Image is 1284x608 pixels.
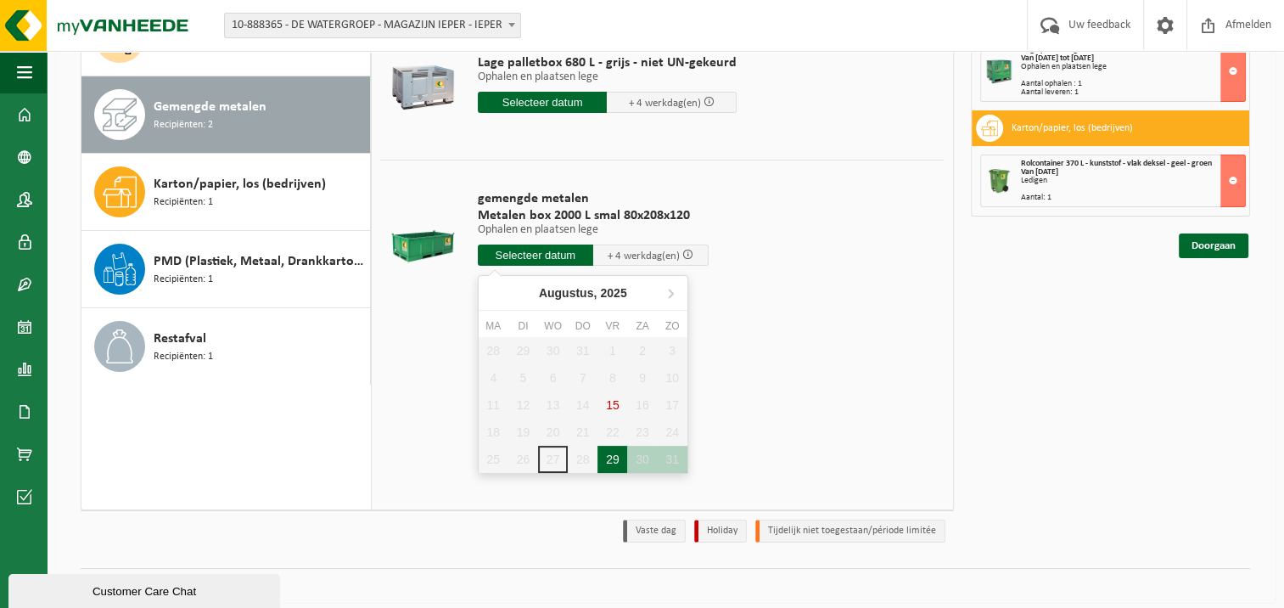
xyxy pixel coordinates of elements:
[479,318,508,335] div: ma
[154,194,213,211] span: Recipiënten: 1
[597,446,627,473] div: 29
[478,190,709,207] span: gemengde metalen
[694,520,747,543] li: Holiday
[154,349,213,365] span: Recipiënten: 1
[629,98,701,109] span: + 4 werkdag(en)
[1021,159,1212,168] span: Rolcontainer 370 L - kunststof - vlak deksel - geel - groen
[532,279,634,307] div: Augustus,
[538,318,568,335] div: wo
[478,245,593,266] input: Selecteer datum
[658,318,687,335] div: zo
[81,308,371,385] button: Restafval Recipiënten: 1
[1021,88,1246,97] div: Aantal leveren: 1
[478,54,737,71] span: Lage palletbox 680 L - grijs - niet UN-gekeurd
[1021,53,1094,63] strong: Van [DATE] tot [DATE]
[154,174,326,194] span: Karton/papier, los (bedrijven)
[508,318,538,335] div: di
[478,224,709,236] p: Ophalen en plaatsen lege
[478,207,709,224] span: Metalen box 2000 L smal 80x208x120
[478,71,737,83] p: Ophalen en plaatsen lege
[1179,234,1248,258] a: Doorgaan
[1021,194,1246,202] div: Aantal: 1
[1021,63,1246,71] div: Ophalen en plaatsen lege
[755,520,945,543] li: Tijdelijk niet toegestaan/période limitée
[154,97,266,117] span: Gemengde metalen
[568,318,597,335] div: do
[8,571,283,608] iframe: chat widget
[627,318,657,335] div: za
[81,76,371,154] button: Gemengde metalen Recipiënten: 2
[1021,80,1246,88] div: Aantal ophalen : 1
[225,14,520,37] span: 10-888365 - DE WATERGROEP - MAGAZIJN IEPER - IEPER
[1012,115,1133,142] h3: Karton/papier, los (bedrijven)
[600,287,626,299] i: 2025
[608,251,680,262] span: + 4 werkdag(en)
[154,272,213,288] span: Recipiënten: 1
[154,117,213,133] span: Recipiënten: 2
[81,231,371,308] button: PMD (Plastiek, Metaal, Drankkartons) (bedrijven) Recipiënten: 1
[623,520,686,543] li: Vaste dag
[154,251,366,272] span: PMD (Plastiek, Metaal, Drankkartons) (bedrijven)
[81,154,371,231] button: Karton/papier, los (bedrijven) Recipiënten: 1
[597,318,627,335] div: vr
[154,329,206,349] span: Restafval
[1021,167,1058,177] strong: Van [DATE]
[1021,177,1246,185] div: Ledigen
[224,13,521,38] span: 10-888365 - DE WATERGROEP - MAGAZIJN IEPER - IEPER
[478,92,608,113] input: Selecteer datum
